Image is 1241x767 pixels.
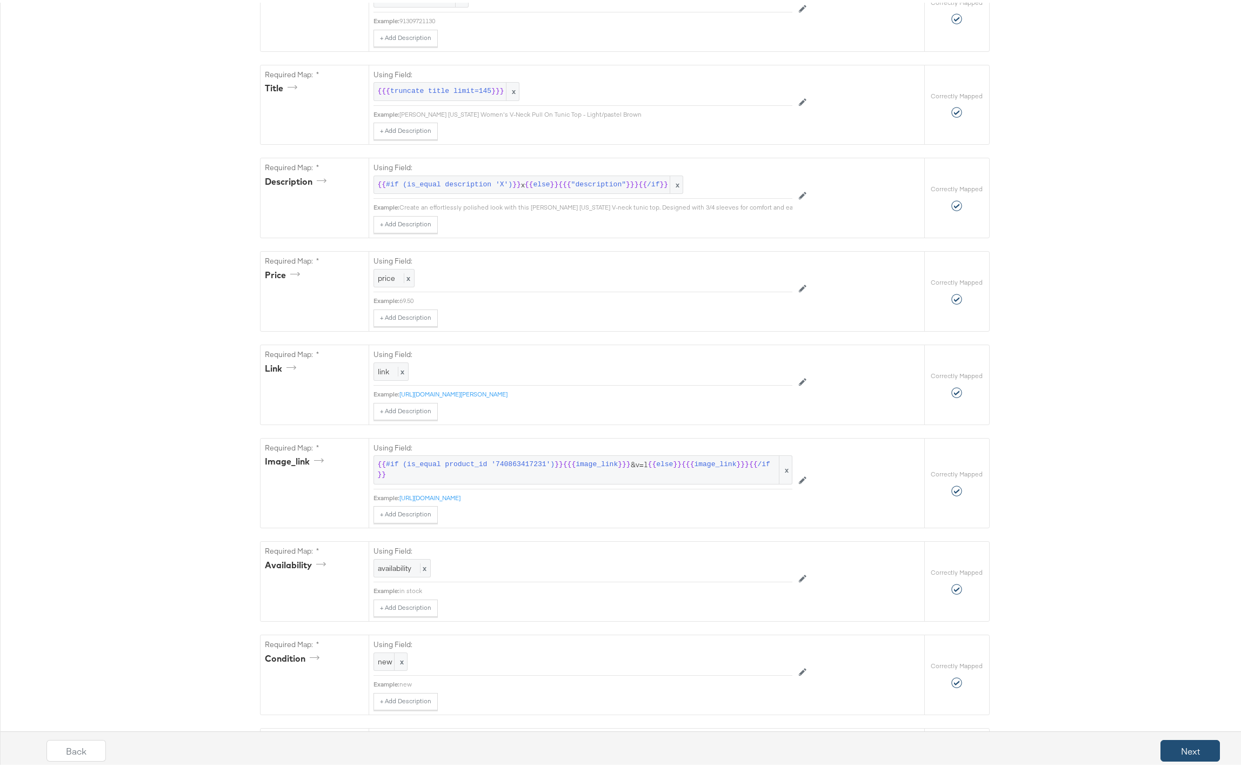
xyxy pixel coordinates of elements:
span: {{{ [682,457,694,467]
span: {{ [378,177,386,187]
div: description [265,173,330,185]
span: new [378,654,403,664]
span: }} [555,457,563,467]
span: #if (is_equal description 'X') [386,177,512,187]
span: /if [757,457,770,467]
div: price [265,266,304,279]
label: Required Map: * [265,543,364,554]
span: {{ [638,177,647,187]
div: Example: [373,387,399,396]
span: #if (is_equal product_id '740863417231') [386,457,555,467]
div: Example: [373,677,399,686]
div: title [265,79,301,92]
span: x [670,173,683,191]
span: image_link [576,457,618,467]
label: Correctly Mapped [931,182,983,191]
span: {{ [378,457,386,467]
label: Using Field: [373,253,792,264]
label: Correctly Mapped [931,369,983,378]
a: [URL][DOMAIN_NAME] [399,491,461,499]
span: }} [512,177,521,187]
div: Example: [373,14,399,23]
label: Required Map: * [265,160,364,170]
span: }} [673,457,682,467]
span: {{{ [378,84,390,94]
span: x [394,650,407,668]
span: }}} [618,457,630,467]
span: x [404,271,410,280]
label: Required Map: * [265,347,364,357]
a: [URL][DOMAIN_NAME][PERSON_NAME] [399,387,508,395]
button: + Add Description [373,597,438,614]
span: }}} [736,457,749,467]
span: }}} [626,177,638,187]
label: Correctly Mapped [931,275,983,284]
span: &v=1 [378,457,788,477]
span: price [378,271,395,280]
span: x [378,177,679,187]
label: Required Map: * [265,637,364,647]
span: "description" [571,177,626,187]
div: Example: [373,294,399,302]
span: else [656,457,673,467]
span: x [779,453,792,481]
button: + Add Description [373,27,438,44]
span: x [506,80,519,98]
label: Using Field: [373,347,792,357]
span: {{ [749,457,758,467]
label: Correctly Mapped [931,467,983,476]
div: availability [265,556,330,569]
div: [PERSON_NAME] [US_STATE] Women's V-Neck Pull On Tunic Top - Light/pastel Brown [399,107,792,116]
label: Using Field: [373,440,792,450]
span: {{{ [558,177,571,187]
div: Example: [373,107,399,116]
div: Example: [373,584,399,593]
span: availability [378,561,411,570]
div: link [265,360,300,372]
div: image_link [265,453,328,465]
span: /if [647,177,659,187]
label: Required Map: * [265,440,364,450]
div: new [399,677,792,686]
div: in stock [399,584,792,593]
button: + Add Description [373,690,438,708]
div: Example: [373,200,399,209]
button: + Add Description [373,120,438,137]
div: Example: [373,491,399,500]
span: else [533,177,550,187]
span: {{ [648,457,657,467]
div: 91309721130 [399,14,792,23]
label: Using Field: [373,543,792,554]
span: image_link [694,457,736,467]
label: Using Field: [373,160,792,170]
span: }} [659,177,668,187]
span: }} [550,177,559,187]
span: }} [378,467,386,477]
label: Using Field: [373,637,792,647]
button: + Add Description [373,400,438,418]
label: Correctly Mapped [931,659,983,668]
label: Required Map: * [265,67,364,77]
span: link [378,364,389,374]
label: Required Map: * [265,253,364,264]
span: x [398,364,404,374]
div: 69.50 [399,294,792,302]
label: Correctly Mapped [931,89,983,98]
div: condition [265,650,323,662]
button: + Add Description [373,307,438,324]
span: {{{ [563,457,576,467]
button: + Add Description [373,503,438,521]
span: {{ [525,177,533,187]
button: Next [1160,737,1220,759]
button: + Add Description [373,213,438,231]
label: Using Field: [373,67,792,77]
label: Correctly Mapped [931,566,983,574]
span: x [420,561,426,570]
div: Create an effortlessly polished look with this [PERSON_NAME] [US_STATE] V-neck tunic top. Designe... [399,200,1051,209]
button: Back [46,737,106,759]
span: }}} [491,84,504,94]
span: truncate title limit=145 [390,84,491,94]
